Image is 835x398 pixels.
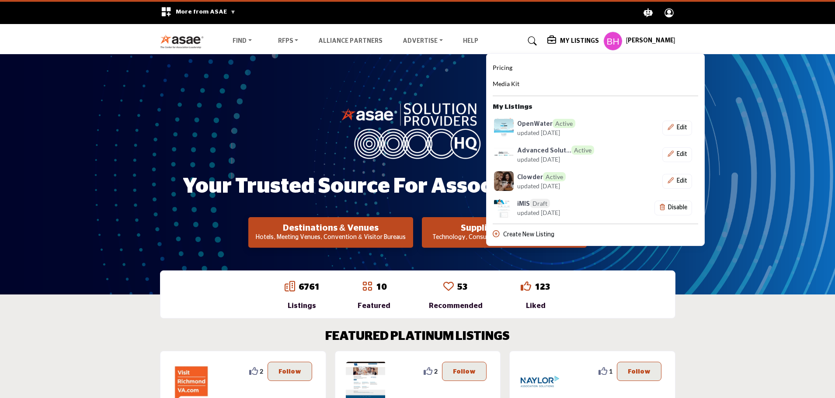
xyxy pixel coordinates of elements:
div: My Listings [486,53,705,246]
div: Basic outlined example [662,121,692,135]
h5: [PERSON_NAME] [626,37,675,45]
a: Media Kit [493,79,519,90]
a: clowder logo ClowderActive updated [DATE] [493,171,612,191]
div: Recommended [429,301,483,311]
h1: Your Trusted Source for Association Solutions [183,173,653,200]
a: advanced-solutions-international logo Advanced Solut...Active updated [DATE] [493,145,612,164]
span: Pricing [493,64,512,71]
b: My Listings [493,102,532,112]
a: Advertise [397,35,449,47]
span: updated [DATE] [517,128,560,137]
img: openwater logo [494,118,514,138]
img: image [341,101,494,159]
button: Follow [268,362,312,381]
span: 2 [434,367,438,376]
a: Alliance Partners [318,38,383,44]
h6: Advanced Solutions International, ASI [517,145,594,155]
h2: FEATURED PLATINUM LISTINGS [325,329,510,344]
div: Liked [521,301,550,311]
a: Link for company listing with specific URL [493,198,612,218]
span: updated [DATE] [517,208,560,217]
i: Go to Liked [521,281,531,291]
h2: Destinations & Venues [251,223,411,233]
a: Find [226,35,258,47]
h5: My Listings [560,37,599,45]
p: Follow [628,367,651,376]
span: 2 [260,367,263,376]
button: Delete company listing [654,201,692,215]
img: Supplier company logo [494,198,514,218]
span: updated [DATE] [517,181,560,190]
h2: Suppliers & Services [424,223,584,233]
div: Basic outlined example [662,174,692,189]
span: updated [DATE] [517,155,560,164]
span: Active [571,145,594,155]
h6: OpenWater [517,119,575,128]
img: clowder logo [494,171,514,191]
div: Featured [358,301,390,311]
button: Destinations & Venues Hotels, Meeting Venues, Convention & Visitor Bureaus [248,217,413,248]
a: 10 [376,283,386,291]
a: Go to Featured [362,281,372,293]
span: Draft [530,199,550,208]
div: Basic outlined example [654,201,692,215]
button: Show Company Details With Edit Page [662,147,692,162]
p: Technology, Consultants, and Professional Services [424,233,584,242]
span: Media Kit [493,80,519,87]
a: Pricing [493,63,512,73]
a: 6761 [299,283,320,291]
a: 123 [535,283,550,291]
a: RFPs [272,35,305,47]
div: Basic outlined example [662,147,692,162]
img: advanced-solutions-international logo [494,145,514,164]
span: Active [553,119,575,128]
button: Show hide supplier dropdown [603,31,623,51]
span: More from ASAE [176,9,236,15]
button: Suppliers & Services Technology, Consultants, and Professional Services [422,217,587,248]
h6: Clowder [517,172,566,181]
div: More from ASAE [155,2,241,24]
a: Go to Recommended [443,281,454,293]
button: Follow [617,362,661,381]
h6: iMIS [517,199,550,208]
p: Follow [453,367,476,376]
a: Help [463,38,478,44]
a: Search [519,34,543,48]
span: Active [543,172,566,181]
button: Show Company Details With Edit Page [662,174,692,189]
button: Follow [442,362,487,381]
p: Follow [278,367,301,376]
button: Show Company Details With Edit Page [662,121,692,135]
img: Site Logo [160,34,209,48]
a: 53 [457,283,468,291]
div: My Listings [547,36,599,46]
span: 1 [609,367,612,376]
a: openwater logo OpenWaterActive updated [DATE] [493,118,612,138]
div: Listings [285,301,320,311]
div: Create New Listing [493,230,698,239]
p: Hotels, Meeting Venues, Convention & Visitor Bureaus [251,233,411,242]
